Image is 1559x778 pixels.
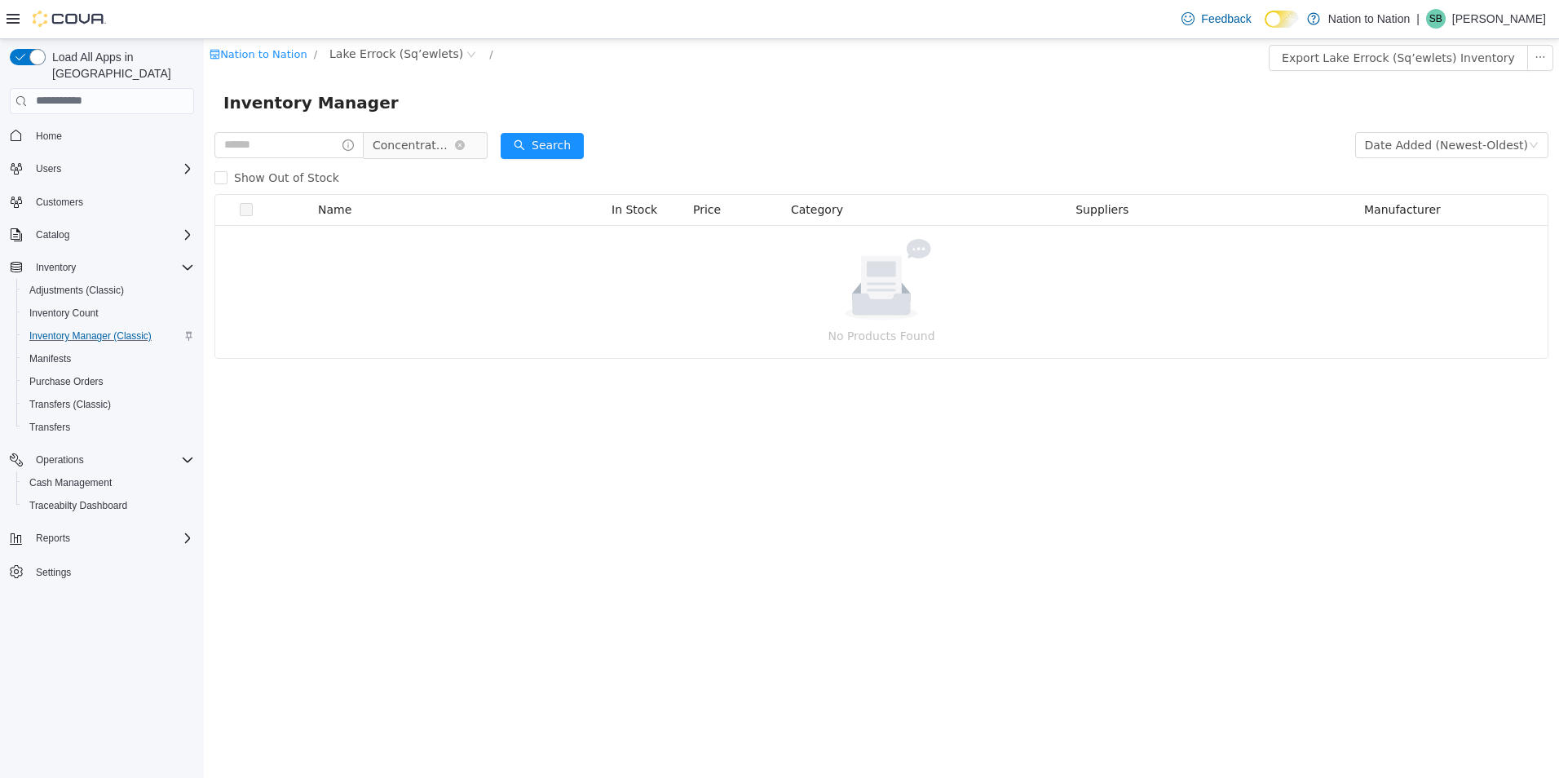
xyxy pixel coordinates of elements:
span: Manufacturer [1160,164,1237,177]
span: Transfers (Classic) [29,398,111,411]
span: Inventory Count [29,307,99,320]
a: Transfers (Classic) [23,395,117,414]
span: Customers [36,196,83,209]
span: Cash Management [23,473,194,493]
span: Inventory Manager (Classic) [23,326,194,346]
p: Nation to Nation [1328,9,1410,29]
span: Inventory [29,258,194,277]
span: Concentrates- Crumble/Wax [169,94,250,118]
button: icon: ellipsis [1323,6,1349,32]
button: Adjustments (Classic) [16,279,201,302]
span: Users [36,162,61,175]
span: Transfers [23,418,194,437]
span: Transfers (Classic) [23,395,194,414]
span: / [285,9,289,21]
a: Inventory Manager (Classic) [23,326,158,346]
button: Reports [3,527,201,550]
span: Settings [29,561,194,581]
span: Price [489,164,517,177]
span: Suppliers [872,164,925,177]
i: icon: close-circle [251,101,261,111]
a: Inventory Count [23,303,105,323]
button: Transfers [16,416,201,439]
a: Home [29,126,68,146]
span: Inventory Manager [20,51,205,77]
button: Settings [3,559,201,583]
button: Catalog [3,223,201,246]
button: Catalog [29,225,76,245]
span: Customers [29,192,194,212]
a: Transfers [23,418,77,437]
span: Traceabilty Dashboard [23,496,194,515]
a: Adjustments (Classic) [23,281,130,300]
span: Inventory Manager (Classic) [29,329,152,343]
span: SB [1429,9,1442,29]
span: Catalog [36,228,69,241]
span: In Stock [408,164,453,177]
input: Dark Mode [1265,11,1299,28]
button: Export Lake Errock (Sq’ewlets) Inventory [1065,6,1324,32]
p: No Products Found [31,288,1324,306]
button: icon: searchSearch [297,94,380,120]
img: Cova [33,11,106,27]
button: Inventory [3,256,201,279]
span: Transfers [29,421,70,434]
button: Purchase Orders [16,370,201,393]
span: Feedback [1201,11,1251,27]
span: Inventory Count [23,303,194,323]
div: Sara Brown [1426,9,1446,29]
span: Purchase Orders [29,375,104,388]
span: Traceabilty Dashboard [29,499,127,512]
span: Reports [29,528,194,548]
i: icon: down [1325,101,1335,113]
button: Operations [29,450,91,470]
a: Settings [29,563,77,582]
a: Traceabilty Dashboard [23,496,134,515]
p: | [1416,9,1420,29]
span: Operations [29,450,194,470]
span: Cash Management [29,476,112,489]
span: Reports [36,532,70,545]
button: Inventory [29,258,82,277]
button: Home [3,124,201,148]
span: Show Out of Stock [24,132,142,145]
span: / [110,9,113,21]
button: Manifests [16,347,201,370]
span: Adjustments (Classic) [29,284,124,297]
span: Settings [36,566,71,579]
span: Load All Apps in [GEOGRAPHIC_DATA] [46,49,194,82]
div: Date Added (Newest-Oldest) [1161,94,1324,118]
button: Users [29,159,68,179]
span: Name [114,164,148,177]
button: Customers [3,190,201,214]
span: Users [29,159,194,179]
button: Users [3,157,201,180]
button: Inventory Manager (Classic) [16,325,201,347]
a: Manifests [23,349,77,369]
span: Lake Errock (Sq’ewlets) [126,6,259,24]
button: Transfers (Classic) [16,393,201,416]
button: Cash Management [16,471,201,494]
nav: Complex example [10,117,194,626]
i: icon: info-circle [139,100,150,112]
span: Home [29,126,194,146]
a: icon: shopNation to Nation [6,9,104,21]
button: Reports [29,528,77,548]
p: [PERSON_NAME] [1452,9,1546,29]
span: Dark Mode [1265,28,1265,29]
span: Category [587,164,639,177]
span: Purchase Orders [23,372,194,391]
span: Manifests [23,349,194,369]
span: Catalog [29,225,194,245]
button: Operations [3,449,201,471]
button: Traceabilty Dashboard [16,494,201,517]
span: Home [36,130,62,143]
span: Manifests [29,352,71,365]
a: Purchase Orders [23,372,110,391]
span: Adjustments (Classic) [23,281,194,300]
a: Feedback [1175,2,1257,35]
i: icon: shop [6,10,16,20]
button: Inventory Count [16,302,201,325]
span: Inventory [36,261,76,274]
a: Cash Management [23,473,118,493]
